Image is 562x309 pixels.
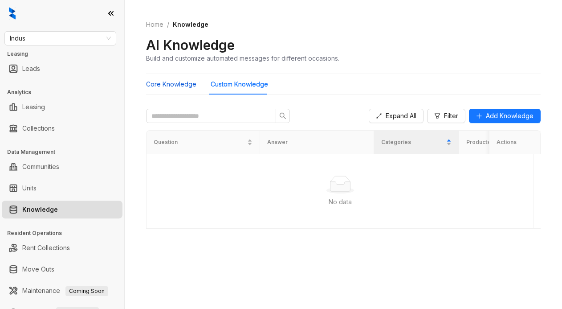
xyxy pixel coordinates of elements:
h3: Leasing [7,50,124,58]
th: Question [147,131,260,154]
span: Categories [381,138,444,147]
li: Move Outs [2,260,122,278]
li: Maintenance [2,282,122,300]
a: Move Outs [22,260,54,278]
span: Coming Soon [65,286,108,296]
span: Indus [10,32,111,45]
li: Units [2,179,122,197]
span: Question [154,138,245,147]
h2: AI Knowledge [146,37,235,54]
th: Answer [260,131,374,154]
a: Units [22,179,37,197]
li: Communities [2,158,122,176]
div: Custom Knowledge [211,79,268,89]
li: Collections [2,119,122,137]
button: Filter [427,109,465,123]
li: Leasing [2,98,122,116]
a: Rent Collections [22,239,70,257]
span: search [279,112,286,119]
li: Rent Collections [2,239,122,257]
span: Add Knowledge [486,111,533,121]
div: Core Knowledge [146,79,196,89]
span: Knowledge [173,21,208,28]
span: filter [434,113,440,119]
th: Actions [489,131,541,154]
button: Expand All [369,109,424,123]
a: Communities [22,158,59,176]
h3: Analytics [7,88,124,96]
div: No data [157,197,523,207]
h3: Data Management [7,148,124,156]
button: Add Knowledge [469,109,541,123]
span: plus [476,113,482,119]
img: logo [9,7,16,20]
a: Home [144,20,165,29]
span: Expand All [386,111,416,121]
li: Leads [2,60,122,78]
a: Knowledge [22,201,58,218]
h3: Resident Operations [7,229,124,237]
a: Leads [22,60,40,78]
div: Build and customize automated messages for different occasions. [146,54,339,63]
th: Products [459,131,544,154]
li: / [167,20,169,29]
a: Collections [22,119,55,137]
span: Products [466,138,529,147]
span: Filter [444,111,458,121]
a: Leasing [22,98,45,116]
span: expand-alt [376,113,382,119]
li: Knowledge [2,201,122,218]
